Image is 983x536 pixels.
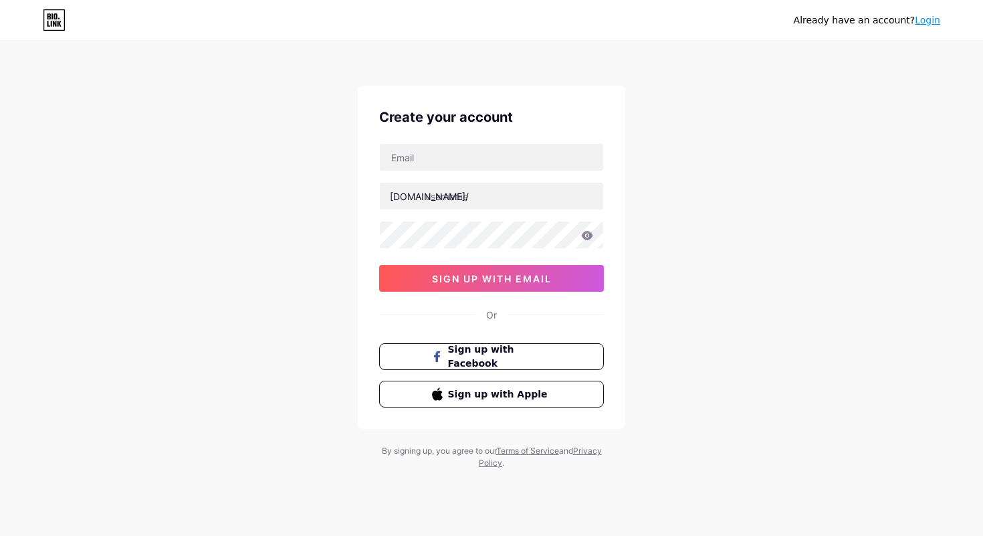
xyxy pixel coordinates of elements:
a: Login [915,15,940,25]
span: Sign up with Apple [448,387,552,401]
div: Already have an account? [794,13,940,27]
input: username [380,183,603,209]
span: Sign up with Facebook [448,343,552,371]
div: Or [486,308,497,322]
input: Email [380,144,603,171]
a: Terms of Service [496,446,559,456]
span: sign up with email [432,273,552,284]
div: [DOMAIN_NAME]/ [390,189,469,203]
button: sign up with email [379,265,604,292]
div: By signing up, you agree to our and . [378,445,605,469]
div: Create your account [379,107,604,127]
button: Sign up with Facebook [379,343,604,370]
button: Sign up with Apple [379,381,604,408]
